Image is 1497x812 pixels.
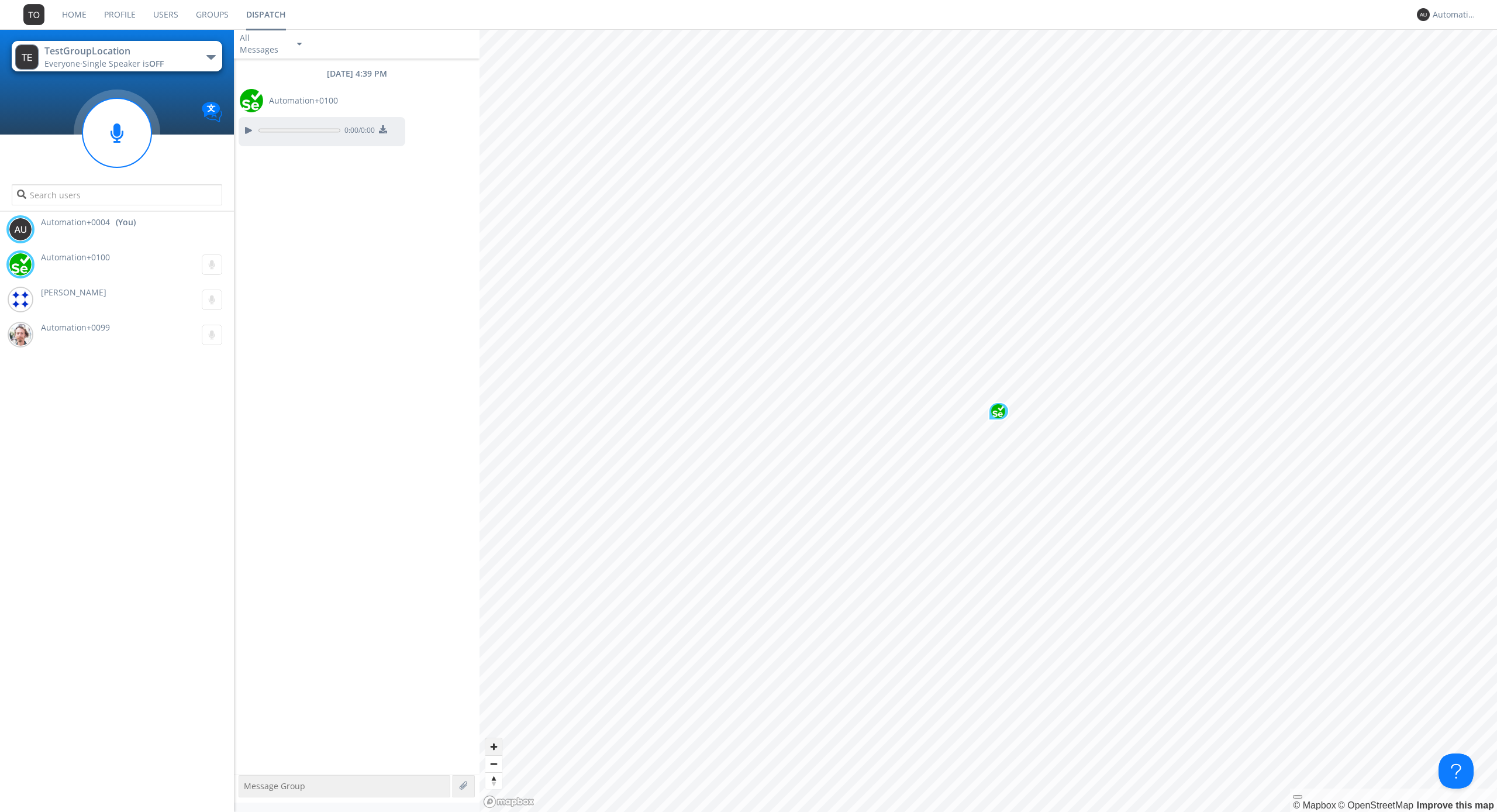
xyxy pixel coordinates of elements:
img: 373638.png [9,218,32,241]
span: Automation+0099 [41,322,110,333]
div: (You) [116,216,136,228]
a: Mapbox logo [483,795,534,808]
a: Map feedback [1417,800,1494,810]
a: OpenStreetMap [1338,800,1413,810]
div: Map marker [988,402,1009,421]
a: Mapbox [1293,800,1336,810]
div: [DATE] 4:39 PM [234,68,480,80]
img: 90e8d9762f6042b899b57009f47b46bb [9,323,32,346]
button: TestGroupLocationEveryone·Single Speaker isOFF [12,41,222,71]
img: caret-down-sm.svg [297,43,302,46]
span: Zoom out [485,756,502,772]
span: Automation+0100 [269,95,338,106]
span: Reset bearing to north [485,773,502,789]
button: Toggle attribution [1293,795,1302,799]
div: TestGroupLocation [44,44,176,58]
img: download media button [379,125,387,133]
button: Zoom in [485,738,502,755]
span: 0:00 / 0:00 [340,125,375,138]
span: Automation+0004 [41,216,110,228]
span: Automation+0100 [41,252,110,263]
img: 1a324c4aeceb4709b0b8c2d8d2be2057 [9,253,32,276]
img: 1a324c4aeceb4709b0b8c2d8d2be2057 [991,404,1005,418]
span: OFF [149,58,164,69]
iframe: Toggle Customer Support [1439,753,1474,789]
img: c330c3ba385d4e5d80051422fb06f8d0 [9,288,32,311]
span: [PERSON_NAME] [41,287,106,298]
div: Automation+0004 [1433,9,1477,20]
div: All Messages [240,32,287,56]
button: Reset bearing to north [485,772,502,789]
img: 1a324c4aeceb4709b0b8c2d8d2be2057 [240,89,263,112]
span: Single Speaker is [82,58,164,69]
img: 373638.png [23,4,44,25]
div: Everyone · [44,58,176,70]
img: 373638.png [15,44,39,70]
img: Translation enabled [202,102,222,122]
img: 373638.png [1417,8,1430,21]
button: Zoom out [485,755,502,772]
canvas: Map [480,29,1497,812]
input: Search users [12,184,222,205]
